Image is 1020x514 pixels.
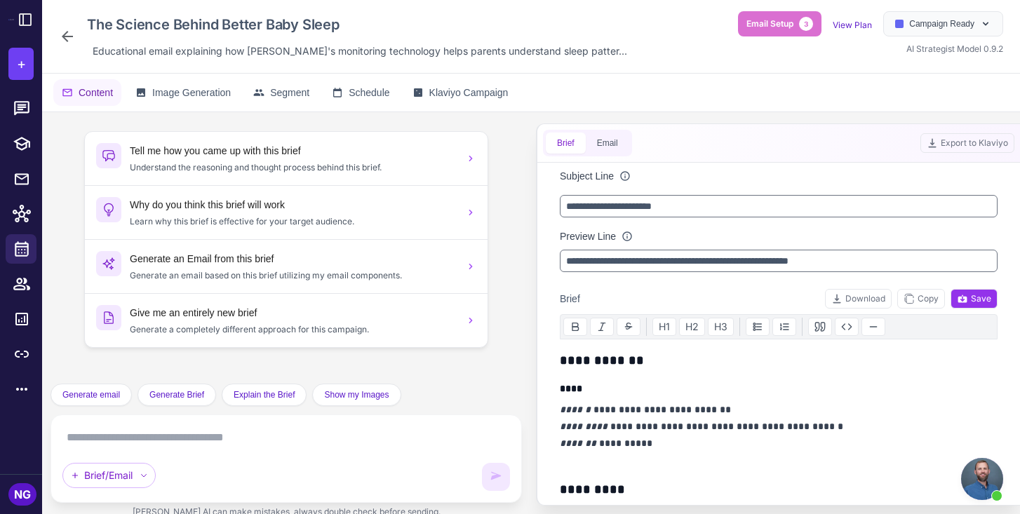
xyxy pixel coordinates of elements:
[404,79,517,106] button: Klaviyo Campaign
[951,289,998,309] button: Save
[904,292,939,305] span: Copy
[130,143,457,158] h3: Tell me how you came up with this brief
[909,18,974,30] span: Campaign Ready
[93,43,627,59] span: Educational email explaining how [PERSON_NAME]'s monitoring technology helps parents understand s...
[652,318,676,336] button: H1
[79,85,113,100] span: Content
[8,48,34,80] button: +
[586,133,629,154] button: Email
[130,251,457,266] h3: Generate an Email from this brief
[234,388,295,401] span: Explain the Brief
[81,11,633,38] div: Click to edit campaign name
[51,384,132,406] button: Generate email
[708,318,734,336] button: H3
[746,18,793,30] span: Email Setup
[137,384,216,406] button: Generate Brief
[62,463,156,488] div: Brief/Email
[8,19,14,20] img: Raleon Logo
[245,79,318,106] button: Segment
[312,384,401,406] button: Show my Images
[130,161,457,174] p: Understand the reasoning and thought process behind this brief.
[560,168,614,184] label: Subject Line
[323,79,398,106] button: Schedule
[957,292,991,305] span: Save
[8,483,36,506] div: NG
[799,17,813,31] span: 3
[130,215,457,228] p: Learn why this brief is effective for your target audience.
[560,229,616,244] label: Preview Line
[17,53,26,74] span: +
[222,384,307,406] button: Explain the Brief
[130,197,457,212] h3: Why do you think this brief will work
[920,133,1014,153] button: Export to Klaviyo
[906,43,1003,54] span: AI Strategist Model 0.9.2
[825,289,892,309] button: Download
[429,85,509,100] span: Klaviyo Campaign
[152,85,231,100] span: Image Generation
[897,289,945,309] button: Copy
[679,318,705,336] button: H2
[62,388,120,401] span: Generate email
[127,79,239,106] button: Image Generation
[833,20,872,30] a: View Plan
[149,388,204,401] span: Generate Brief
[349,85,389,100] span: Schedule
[130,269,457,282] p: Generate an email based on this brief utilizing my email components.
[961,458,1003,500] div: Open chat
[738,11,821,36] button: Email Setup3
[270,85,309,100] span: Segment
[546,133,586,154] button: Brief
[87,41,633,62] div: Click to edit description
[53,79,121,106] button: Content
[130,323,457,336] p: Generate a completely different approach for this campaign.
[560,291,580,306] span: Brief
[130,305,457,320] h3: Give me an entirely new brief
[324,388,389,401] span: Show my Images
